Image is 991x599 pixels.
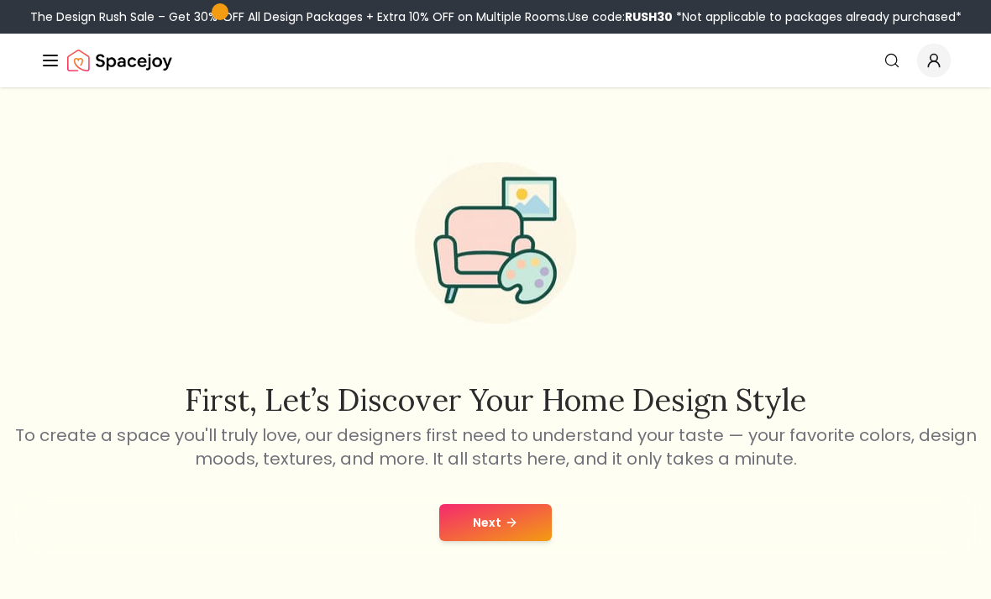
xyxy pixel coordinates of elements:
[673,8,962,25] span: *Not applicable to packages already purchased*
[40,34,951,87] nav: Global
[439,504,552,541] button: Next
[13,423,978,470] p: To create a space you'll truly love, our designers first need to understand your taste — your fav...
[388,135,603,350] img: Start Style Quiz Illustration
[30,8,962,25] div: The Design Rush Sale – Get 30% OFF All Design Packages + Extra 10% OFF on Multiple Rooms.
[67,44,172,77] a: Spacejoy
[625,8,673,25] b: RUSH30
[67,44,172,77] img: Spacejoy Logo
[568,8,673,25] span: Use code:
[13,383,978,417] h2: First, let’s discover your home design style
